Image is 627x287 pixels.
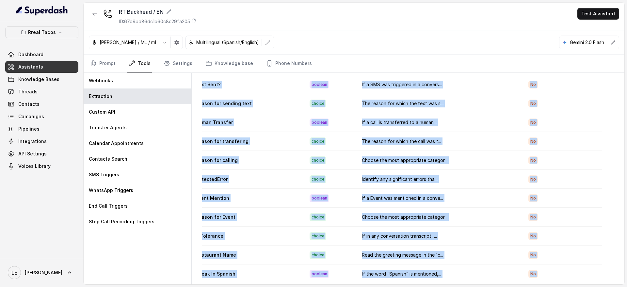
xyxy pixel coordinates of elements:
[310,156,326,164] span: choice
[5,61,78,73] a: Assistants
[357,246,523,264] td: Read the greeting message in the 'c...
[357,227,523,246] td: If in any conversation transcript, ...
[18,76,59,83] span: Knowledge Bases
[193,189,304,208] td: Event Mention
[193,94,304,113] td: Reason for sending text
[5,26,78,38] button: Rreal Tacos
[265,55,313,72] a: Phone Numbers
[196,39,259,46] p: Multilingual (Spanish/English)
[310,81,329,88] span: boolean
[193,264,304,283] td: Speak In Spanish
[89,218,154,225] p: Stop Call Recording Triggers
[100,39,156,46] p: [PERSON_NAME] / ML / m1
[16,5,68,16] img: light.svg
[89,55,619,72] nav: Tabs
[193,246,304,264] td: Restaurant Name
[528,251,538,259] span: No
[25,269,62,276] span: [PERSON_NAME]
[528,175,538,183] span: No
[310,194,329,202] span: boolean
[193,132,304,151] td: Reason for transfering
[89,171,119,178] p: SMS Triggers
[5,111,78,122] a: Campaigns
[528,81,538,88] span: No
[204,55,254,72] a: Knowledge base
[5,263,78,282] a: [PERSON_NAME]
[18,126,40,132] span: Pipelines
[18,113,44,120] span: Campaigns
[357,264,523,283] td: If the word “Spanish” is mentioned,...
[18,101,40,107] span: Contacts
[528,270,538,278] span: No
[528,119,538,126] span: No
[193,151,304,170] td: Reason for calling
[310,213,326,221] span: choice
[310,175,326,183] span: choice
[528,100,538,107] span: No
[310,251,326,259] span: choice
[5,73,78,85] a: Knowledge Bases
[310,270,329,278] span: boolean
[357,75,523,94] td: If a SMS was triggered in a convers...
[570,39,604,46] p: Gemini 2.0 Flash
[89,109,115,115] p: Custom API
[357,113,523,132] td: If a call is transferred to a human...
[357,208,523,227] td: Choose the most appropriate categor...
[357,151,523,170] td: Choose the most appropriate categor...
[5,123,78,135] a: Pipelines
[310,137,326,145] span: choice
[357,189,523,208] td: If a Event was mentioned in a conve...
[357,132,523,151] td: The reason for which the call was t...
[18,64,43,70] span: Assistants
[18,163,51,169] span: Voices Library
[89,203,128,209] p: End Call Triggers
[577,8,619,20] button: Test Assistant
[28,28,56,36] p: Rreal Tacos
[89,55,117,72] a: Prompt
[357,94,523,113] td: The reason for which the text was s...
[562,40,567,45] svg: google logo
[89,124,127,131] p: Transfer Agents
[127,55,152,72] a: Tools
[310,100,326,107] span: choice
[528,213,538,221] span: No
[528,137,538,145] span: No
[310,232,326,240] span: choice
[193,227,304,246] td: AITolerance
[18,151,47,157] span: API Settings
[5,98,78,110] a: Contacts
[162,55,194,72] a: Settings
[193,208,304,227] td: Reason for Event
[119,8,197,16] div: RT Buckhead / EN
[5,160,78,172] a: Voices Library
[119,18,190,25] p: ID: 67d9bd86dc1b60c8c29fa205
[18,138,47,145] span: Integrations
[193,75,304,94] td: Text Sent?
[11,269,18,276] text: LE
[5,49,78,60] a: Dashboard
[89,77,113,84] p: Webhooks
[5,148,78,160] a: API Settings
[89,187,133,194] p: WhatsApp Triggers
[89,140,144,147] p: Calendar Appointments
[528,232,538,240] span: No
[357,170,523,189] td: Identify any significant errors tha...
[18,88,38,95] span: Threads
[89,156,127,162] p: Contacts Search
[528,156,538,164] span: No
[310,119,329,126] span: boolean
[18,51,43,58] span: Dashboard
[193,113,304,132] td: Human Transfer
[5,136,78,147] a: Integrations
[193,170,304,189] td: DetectedError
[5,86,78,98] a: Threads
[89,93,112,100] p: Extraction
[528,194,538,202] span: No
